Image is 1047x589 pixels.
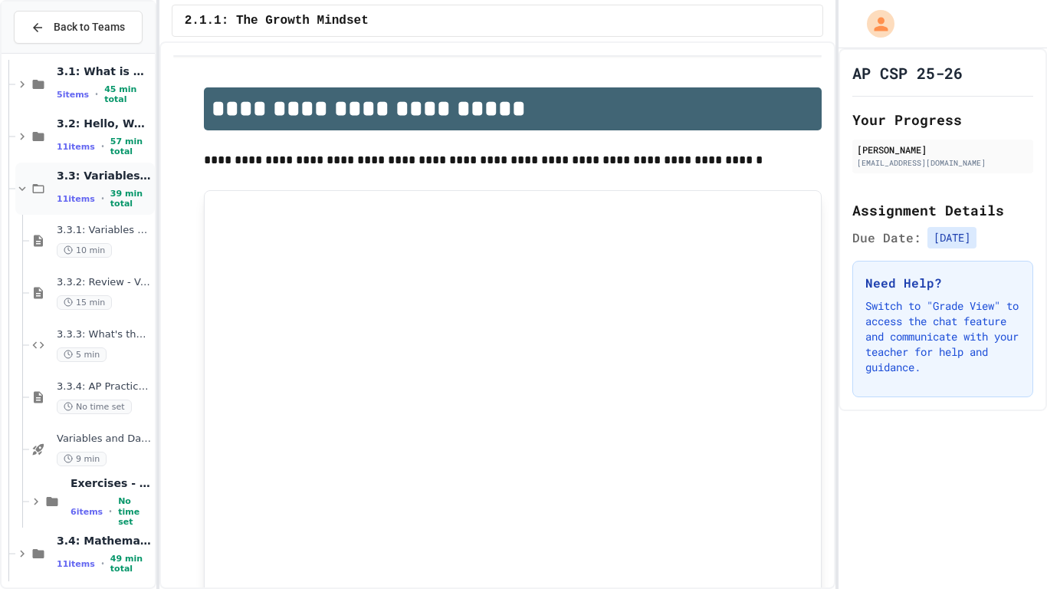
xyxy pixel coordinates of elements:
[57,169,152,183] span: 3.3: Variables and Data Types
[101,558,104,570] span: •
[852,109,1033,130] h2: Your Progress
[57,90,89,100] span: 5 items
[852,199,1033,221] h2: Assignment Details
[71,507,103,517] span: 6 items
[118,496,152,527] span: No time set
[57,380,152,393] span: 3.3.4: AP Practice - Variables
[101,192,104,205] span: •
[57,194,95,204] span: 11 items
[101,140,104,153] span: •
[71,476,152,490] span: Exercises - Variables and Data Types
[865,298,1020,375] p: Switch to "Grade View" to access the chat feature and communicate with your teacher for help and ...
[57,328,152,341] span: 3.3.3: What's the Type?
[95,88,98,100] span: •
[109,505,112,518] span: •
[57,142,95,152] span: 11 items
[57,452,107,466] span: 9 min
[54,19,125,35] span: Back to Teams
[57,243,112,258] span: 10 min
[110,189,152,209] span: 39 min total
[852,62,963,84] h1: AP CSP 25-26
[57,433,152,446] span: Variables and Data types - quiz
[851,6,898,41] div: My Account
[185,12,369,30] span: 2.1.1: The Growth Mindset
[927,227,976,248] span: [DATE]
[14,11,143,44] button: Back to Teams
[57,117,152,130] span: 3.2: Hello, World!
[57,295,112,310] span: 15 min
[57,276,152,289] span: 3.3.2: Review - Variables and Data Types
[57,534,152,548] span: 3.4: Mathematical Operators
[57,347,107,362] span: 5 min
[57,64,152,78] span: 3.1: What is Code?
[104,84,152,104] span: 45 min total
[857,143,1029,156] div: [PERSON_NAME]
[110,137,152,156] span: 57 min total
[57,400,132,414] span: No time set
[110,554,152,574] span: 49 min total
[57,224,152,237] span: 3.3.1: Variables and Data Types
[857,157,1029,169] div: [EMAIL_ADDRESS][DOMAIN_NAME]
[865,274,1020,292] h3: Need Help?
[852,229,921,247] span: Due Date:
[57,559,95,569] span: 11 items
